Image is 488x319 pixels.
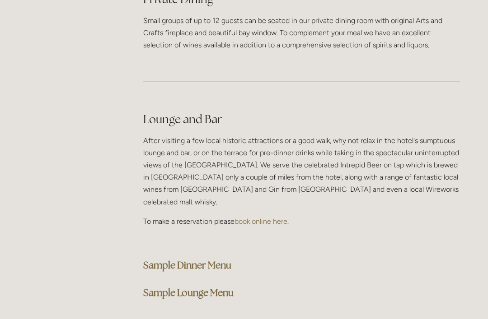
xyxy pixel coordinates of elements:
p: To make a reservation please . [143,215,460,227]
a: Sample Dinner Menu [143,259,231,271]
p: Small groups of up to 12 guests can be seated in our private dining room with original Arts and C... [143,14,460,51]
p: After visiting a few local historic attractions or a good walk, why not relax in the hotel's sump... [143,134,460,208]
a: Sample Lounge Menu [143,287,234,299]
h2: Lounge and Bar [143,111,460,127]
a: book online here [235,217,287,226]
